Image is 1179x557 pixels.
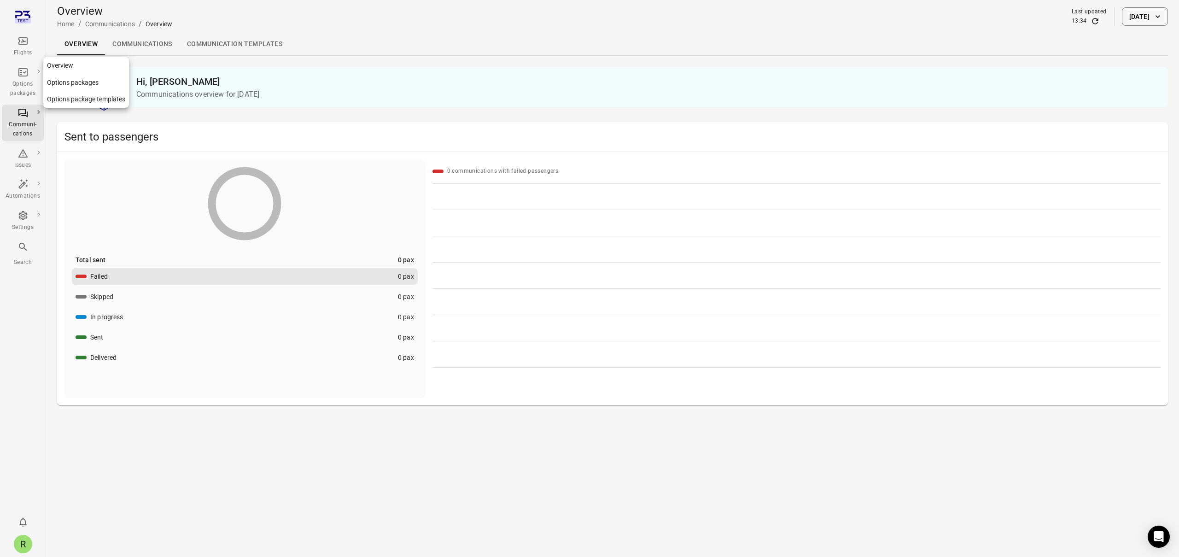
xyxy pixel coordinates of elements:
[398,292,414,301] div: 0 pax
[64,129,1161,144] h2: Sent to passengers
[90,353,117,362] div: Delivered
[14,535,32,553] div: R
[90,333,104,342] div: Sent
[105,33,180,55] a: Communications
[6,223,40,232] div: Settings
[90,292,113,301] div: Skipped
[14,513,32,531] button: Notifications
[90,312,123,322] div: In progress
[57,33,105,55] a: Overview
[6,161,40,170] div: Issues
[1072,7,1107,17] div: Last updated
[57,18,172,29] nav: Breadcrumbs
[180,33,290,55] a: Communication templates
[6,120,40,139] div: Communi-cations
[57,4,172,18] h1: Overview
[136,74,1161,89] h2: Hi, [PERSON_NAME]
[1122,7,1168,26] button: [DATE]
[6,48,40,58] div: Flights
[398,255,414,264] div: 0 pax
[139,18,142,29] li: /
[398,312,414,322] div: 0 pax
[398,333,414,342] div: 0 pax
[43,57,129,74] a: Overview
[57,20,75,28] a: Home
[90,272,108,281] div: Failed
[6,258,40,267] div: Search
[398,353,414,362] div: 0 pax
[136,89,1161,100] p: Communications overview for [DATE]
[6,192,40,201] div: Automations
[398,272,414,281] div: 0 pax
[85,20,135,28] a: Communications
[57,33,1168,55] div: Local navigation
[146,19,172,29] div: Overview
[1091,17,1100,26] button: Refresh data
[76,255,106,264] div: Total sent
[78,18,82,29] li: /
[447,167,559,176] div: 0 communications with failed passengers
[43,91,129,108] a: Options package templates
[43,57,129,108] nav: Local navigation
[43,74,129,91] a: Options packages
[6,80,40,98] div: Options packages
[1148,526,1170,548] div: Open Intercom Messenger
[10,531,36,557] button: Rachel
[1072,17,1087,26] div: 13:34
